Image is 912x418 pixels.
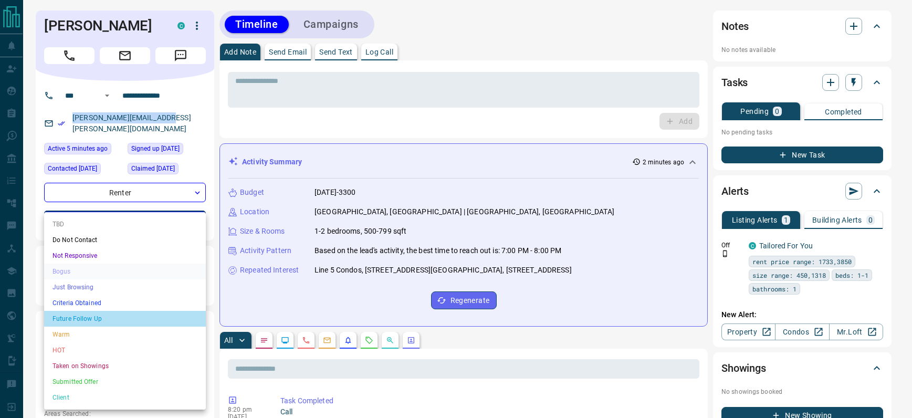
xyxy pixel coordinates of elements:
li: Future Follow Up [44,311,206,327]
li: HOT [44,342,206,358]
li: Not Responsive [44,248,206,264]
li: Just Browsing [44,279,206,295]
li: TBD [44,216,206,232]
li: Client [44,390,206,405]
li: Submitted Offer [44,374,206,390]
li: Taken on Showings [44,358,206,374]
li: Criteria Obtained [44,295,206,311]
li: Do Not Contact [44,232,206,248]
li: Warm [44,327,206,342]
